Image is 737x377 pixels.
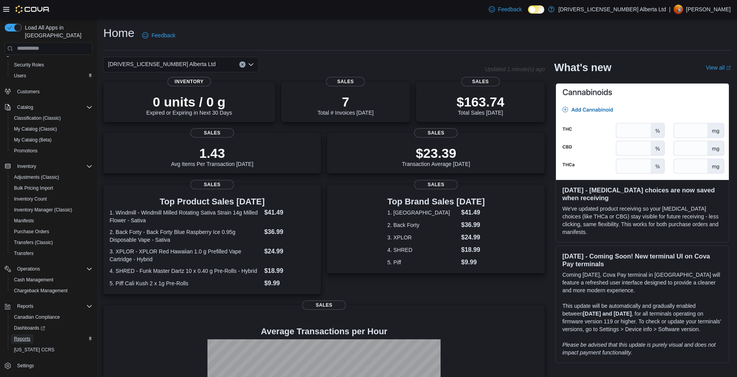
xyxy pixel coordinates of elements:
[8,204,96,215] button: Inventory Manager (Classic)
[139,28,178,43] a: Feedback
[2,102,96,113] button: Catalog
[456,94,504,110] p: $163.74
[11,275,56,284] a: Cash Management
[171,145,253,161] p: 1.43
[486,2,525,17] a: Feedback
[264,247,315,256] dd: $24.99
[402,145,470,167] div: Transaction Average [DATE]
[8,183,96,194] button: Bulk Pricing Import
[583,311,631,317] strong: [DATE] and [DATE]
[17,266,40,272] span: Operations
[14,239,53,246] span: Transfers (Classic)
[11,173,62,182] a: Adjustments (Classic)
[14,87,43,96] a: Customers
[11,334,33,344] a: Reports
[11,286,71,295] a: Chargeback Management
[14,126,57,132] span: My Catalog (Classic)
[248,61,254,68] button: Open list of options
[562,342,716,356] em: Please be advised that this update is purely visual and does not impact payment functionality.
[17,104,33,110] span: Catalog
[558,5,666,14] p: [DRIVERS_LICENSE_NUMBER] Alberta Ltd
[14,185,53,191] span: Bulk Pricing Import
[11,275,92,284] span: Cash Management
[11,249,37,258] a: Transfers
[461,208,485,217] dd: $41.49
[110,267,261,275] dt: 4. SHRED - Funk Master Dartz 10 x 0.40 g Pre-Rolls - Hybrid
[11,227,92,236] span: Purchase Orders
[2,301,96,312] button: Reports
[11,183,92,193] span: Bulk Pricing Import
[8,248,96,259] button: Transfers
[17,163,36,169] span: Inventory
[11,334,92,344] span: Reports
[706,65,731,71] a: View allExternal link
[14,62,44,68] span: Security Roles
[387,246,458,254] dt: 4. SHRED
[8,226,96,237] button: Purchase Orders
[14,137,52,143] span: My Catalog (Beta)
[239,61,246,68] button: Clear input
[264,208,315,217] dd: $41.49
[387,234,458,241] dt: 3. XPLOR
[485,66,545,72] p: Updated 1 minute(s) ago
[402,145,470,161] p: $23.39
[11,113,64,123] a: Classification (Classic)
[11,183,56,193] a: Bulk Pricing Import
[16,5,50,13] img: Cova
[110,209,261,224] dt: 1. Windmill - Windmill Milled Rotating Sativa Strain 14g Milled Flower - Sativa
[11,173,92,182] span: Adjustments (Classic)
[11,60,92,70] span: Security Roles
[8,312,96,323] button: Canadian Compliance
[190,180,234,189] span: Sales
[387,221,458,229] dt: 2. Back Forty
[8,344,96,355] button: [US_STATE] CCRS
[554,61,611,74] h2: What's new
[674,5,683,14] div: Chris Zimmerman
[11,205,75,215] a: Inventory Manager (Classic)
[11,124,92,134] span: My Catalog (Classic)
[8,113,96,124] button: Classification (Classic)
[456,94,504,116] div: Total Sales [DATE]
[8,134,96,145] button: My Catalog (Beta)
[14,218,34,224] span: Manifests
[110,248,261,263] dt: 3. XPLOR - XPLOR Red Hawaiian 1.0 g Prefilled Vape Cartridge - Hybrid
[8,70,96,81] button: Users
[108,59,216,69] span: [DRIVERS_LICENSE_NUMBER] Alberta Ltd
[11,135,92,145] span: My Catalog (Beta)
[8,215,96,226] button: Manifests
[8,145,96,156] button: Promotions
[8,333,96,344] button: Reports
[14,264,92,274] span: Operations
[461,233,485,242] dd: $24.99
[11,345,57,354] a: [US_STATE] CCRS
[11,71,29,80] a: Users
[11,345,92,354] span: Washington CCRS
[11,238,56,247] a: Transfers (Classic)
[167,77,211,86] span: Inventory
[461,258,485,267] dd: $9.99
[11,194,50,204] a: Inventory Count
[461,245,485,255] dd: $18.99
[14,347,54,353] span: [US_STATE] CCRS
[317,94,373,116] div: Total # Invoices [DATE]
[110,279,261,287] dt: 5. Piff Cali Kush 2 x 1g Pre-Rolls
[8,124,96,134] button: My Catalog (Classic)
[14,115,61,121] span: Classification (Classic)
[726,66,731,70] svg: External link
[686,5,731,14] p: [PERSON_NAME]
[17,303,33,309] span: Reports
[11,312,63,322] a: Canadian Compliance
[14,277,53,283] span: Cash Management
[110,327,538,336] h4: Average Transactions per Hour
[14,229,49,235] span: Purchase Orders
[14,361,37,370] a: Settings
[14,162,92,171] span: Inventory
[2,360,96,371] button: Settings
[14,174,59,180] span: Adjustments (Classic)
[8,194,96,204] button: Inventory Count
[8,172,96,183] button: Adjustments (Classic)
[387,258,458,266] dt: 5. Piff
[414,180,458,189] span: Sales
[528,5,544,14] input: Dark Mode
